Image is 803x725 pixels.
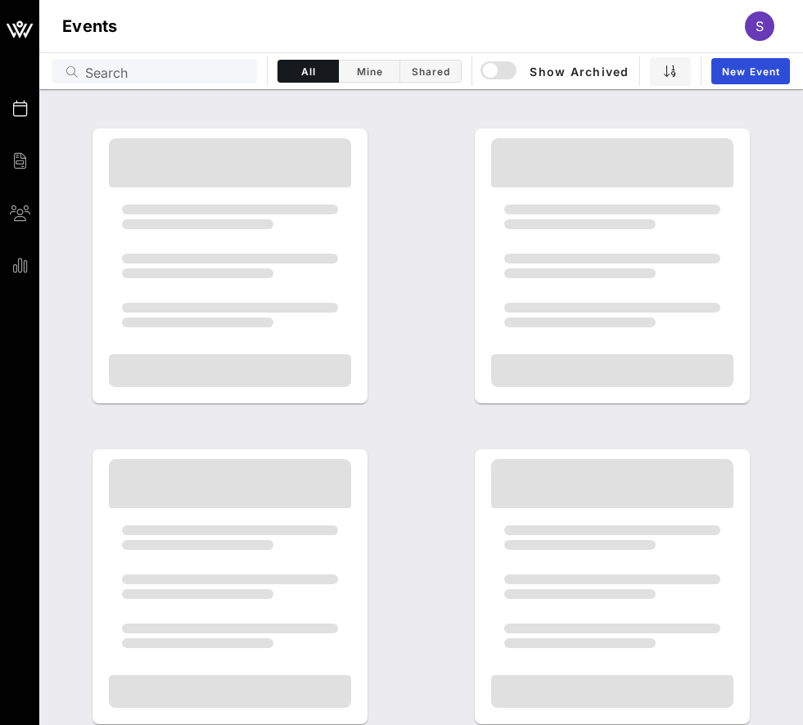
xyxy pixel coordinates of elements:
span: All [288,65,328,78]
button: Shared [400,60,462,83]
div: S [745,11,774,41]
span: S [756,18,764,34]
button: Mine [339,60,400,83]
span: Mine [349,65,390,78]
span: New Event [721,65,780,78]
button: Show Archived [482,56,629,86]
a: New Event [711,58,790,84]
button: All [277,60,339,83]
span: Show Archived [483,61,629,81]
span: Shared [410,65,451,78]
h1: Events [62,13,118,39]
